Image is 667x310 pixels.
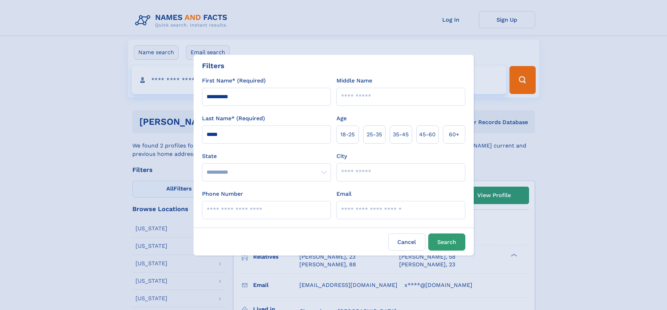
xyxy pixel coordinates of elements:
label: Age [336,114,347,123]
span: 18‑25 [340,130,355,139]
label: Cancel [388,233,425,251]
label: City [336,152,347,160]
span: 35‑45 [393,130,409,139]
label: Middle Name [336,77,372,85]
span: 25‑35 [367,130,382,139]
label: First Name* (Required) [202,77,266,85]
label: Email [336,190,352,198]
label: Phone Number [202,190,243,198]
button: Search [428,233,465,251]
label: Last Name* (Required) [202,114,265,123]
div: Filters [202,60,224,71]
span: 45‑60 [419,130,436,139]
span: 60+ [449,130,459,139]
label: State [202,152,331,160]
